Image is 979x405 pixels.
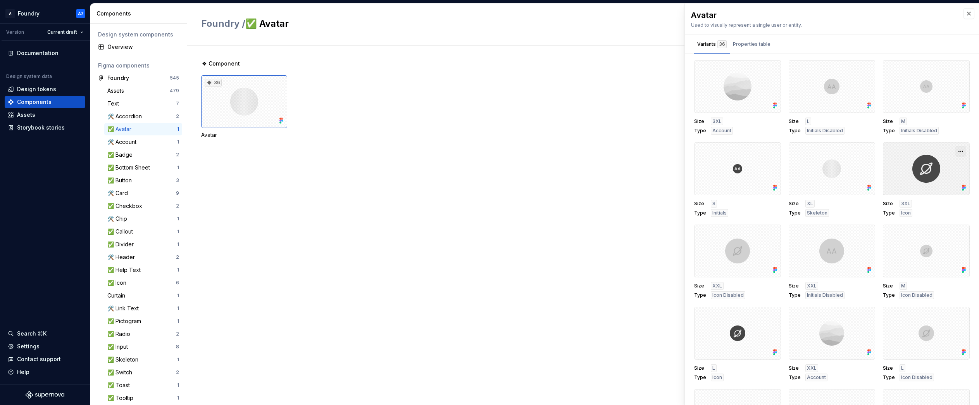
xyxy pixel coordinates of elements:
[901,374,932,381] span: Icon Disabled
[807,374,826,381] span: Account
[104,302,182,315] a: 🛠️ Link Text1
[712,128,731,134] span: Account
[5,109,85,121] a: Assets
[176,280,179,286] div: 6
[176,190,179,196] div: 9
[107,164,153,171] div: ✅ Bottom Sheet
[177,292,179,299] div: 1
[5,9,15,18] div: A
[691,22,956,28] div: Used to visually represent a single user or entity.
[883,292,895,298] span: Type
[95,72,182,84] a: Foundry545
[104,328,182,340] a: ✅ Radio2
[176,100,179,107] div: 7
[104,97,182,110] a: Text7
[107,100,122,107] div: Text
[107,74,129,82] div: Foundry
[789,128,801,134] span: Type
[691,10,956,21] div: Avatar
[17,368,29,376] div: Help
[901,118,905,125] span: M
[694,292,706,298] span: Type
[201,17,855,30] h2: ✅ Avatar
[104,225,182,238] a: ✅ Callout1
[107,305,142,312] div: 🛠️ Link Text
[5,353,85,365] button: Contact support
[5,340,85,353] a: Settings
[5,366,85,378] button: Help
[694,128,706,134] span: Type
[107,266,144,274] div: ✅ Help Text
[176,152,179,158] div: 2
[807,292,843,298] span: Initials Disabled
[901,128,937,134] span: Initials Disabled
[104,149,182,161] a: ✅ Badge2
[107,177,135,184] div: ✅ Button
[733,40,770,48] div: Properties table
[107,43,179,51] div: Overview
[97,10,184,17] div: Components
[177,126,179,132] div: 1
[107,151,136,159] div: ✅ Badge
[104,136,182,148] a: 🛠️ Account1
[104,174,182,187] a: ✅ Button3
[177,241,179,247] div: 1
[807,118,810,125] span: L
[712,201,715,207] span: S
[901,210,911,216] span: Icon
[107,292,128,299] div: Curtain
[107,381,133,389] div: ✅ Toast
[694,201,706,207] span: Size
[883,283,895,289] span: Size
[5,83,85,95] a: Design tokens
[789,118,801,125] span: Size
[883,201,895,207] span: Size
[694,365,706,371] span: Size
[104,264,182,276] a: ✅ Help Text1
[789,365,801,371] span: Size
[176,331,179,337] div: 2
[901,365,904,371] span: L
[697,40,727,48] div: Variants
[177,164,179,171] div: 1
[883,210,895,216] span: Type
[883,365,895,371] span: Size
[176,113,179,119] div: 2
[5,327,85,340] button: Search ⌘K
[807,365,817,371] span: XXL
[176,344,179,350] div: 8
[176,254,179,260] div: 2
[107,356,141,363] div: ✅ Skeleton
[177,228,179,235] div: 1
[807,283,817,289] span: XXL
[712,118,722,125] span: 3XL
[107,330,133,338] div: ✅ Radio
[883,118,895,125] span: Size
[98,62,179,69] div: Figma components
[789,201,801,207] span: Size
[17,355,61,363] div: Contact support
[901,201,910,207] span: 3XL
[104,200,182,212] a: ✅ Checkbox2
[883,374,895,381] span: Type
[17,85,56,93] div: Design tokens
[205,79,222,87] div: 36
[712,374,722,381] span: Icon
[176,203,179,209] div: 2
[107,343,131,351] div: ✅ Input
[26,391,64,399] svg: Supernova Logo
[170,75,179,81] div: 545
[104,251,182,263] a: 🛠️ Header2
[712,210,727,216] span: Initials
[201,18,245,29] span: Foundry /
[202,60,240,67] span: ❖ Component
[104,85,182,97] a: Assets479
[170,88,179,94] div: 479
[107,125,134,133] div: ✅ Avatar
[176,369,179,376] div: 2
[6,29,24,35] div: Version
[107,394,136,402] div: ✅ Tooltip
[789,292,801,298] span: Type
[17,49,59,57] div: Documentation
[107,228,136,235] div: ✅ Callout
